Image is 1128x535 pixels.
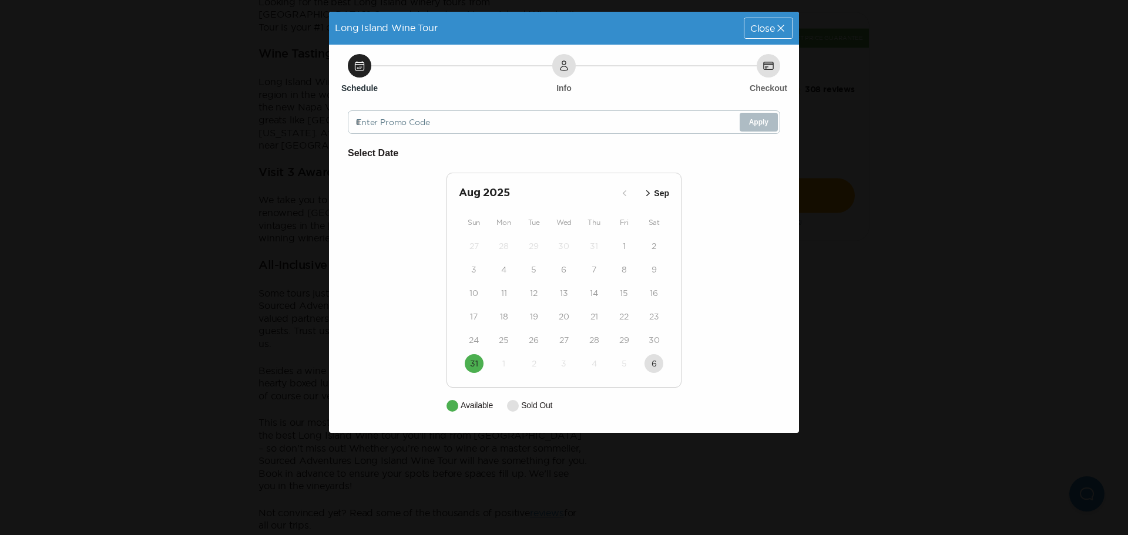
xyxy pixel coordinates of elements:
time: 6 [561,264,566,275]
button: 13 [555,284,573,302]
time: 23 [649,311,659,322]
h2: Aug 2025 [459,185,615,201]
time: 4 [501,264,506,275]
button: 5 [615,354,633,373]
button: 24 [465,331,484,349]
button: 1 [495,354,513,373]
time: 21 [590,311,598,322]
div: Sun [459,216,489,230]
button: 30 [644,331,663,349]
time: 17 [470,311,478,322]
h6: Checkout [750,82,787,94]
time: 3 [561,358,566,369]
button: 21 [585,307,603,326]
button: 3 [555,354,573,373]
time: 30 [558,240,569,252]
button: 29 [615,331,633,349]
button: 3 [465,260,484,279]
time: 14 [590,287,598,299]
button: 9 [644,260,663,279]
p: Sold Out [521,399,552,412]
time: 27 [559,334,569,346]
div: Mon [489,216,519,230]
button: 7 [585,260,603,279]
time: 3 [471,264,476,275]
div: Fri [609,216,639,230]
button: 10 [465,284,484,302]
button: 20 [555,307,573,326]
time: 26 [529,334,539,346]
button: 8 [615,260,633,279]
time: 2 [532,358,536,369]
div: Wed [549,216,579,230]
time: 7 [592,264,596,275]
button: 18 [495,307,513,326]
time: 30 [649,334,660,346]
button: 14 [585,284,603,302]
button: 25 [495,331,513,349]
button: 11 [495,284,513,302]
time: 13 [560,287,568,299]
h6: Schedule [341,82,378,94]
time: 4 [592,358,597,369]
time: 1 [623,240,626,252]
button: 19 [525,307,543,326]
button: 2 [644,237,663,255]
time: 10 [469,287,478,299]
button: 26 [525,331,543,349]
time: 2 [652,240,656,252]
time: 12 [530,287,538,299]
time: 28 [499,240,509,252]
button: 1 [615,237,633,255]
button: 29 [525,237,543,255]
p: Available [461,399,493,412]
time: 31 [470,358,478,369]
time: 24 [469,334,479,346]
time: 5 [622,358,627,369]
time: 9 [652,264,657,275]
button: 27 [555,331,573,349]
button: 6 [644,354,663,373]
time: 31 [590,240,598,252]
p: Sep [654,187,669,200]
time: 18 [500,311,508,322]
h6: Select Date [348,146,780,161]
button: Sep [639,184,673,203]
time: 5 [531,264,536,275]
button: 28 [585,331,603,349]
time: 6 [652,358,657,369]
button: 4 [495,260,513,279]
button: 2 [525,354,543,373]
time: 22 [619,311,629,322]
button: 15 [615,284,633,302]
button: 27 [465,237,484,255]
button: 31 [585,237,603,255]
button: 28 [495,237,513,255]
button: 5 [525,260,543,279]
button: 6 [555,260,573,279]
span: Close [750,23,775,33]
time: 27 [469,240,479,252]
button: 30 [555,237,573,255]
button: 16 [644,284,663,302]
time: 25 [499,334,509,346]
time: 29 [529,240,539,252]
time: 16 [650,287,658,299]
time: 11 [501,287,507,299]
button: 23 [644,307,663,326]
button: 12 [525,284,543,302]
div: Tue [519,216,549,230]
time: 8 [622,264,627,275]
time: 29 [619,334,629,346]
time: 1 [502,358,505,369]
button: 17 [465,307,484,326]
h6: Info [556,82,572,94]
time: 28 [589,334,599,346]
time: 15 [620,287,628,299]
span: Long Island Wine Tour [335,22,438,33]
time: 20 [559,311,569,322]
time: 19 [530,311,538,322]
div: Sat [639,216,669,230]
button: 31 [465,354,484,373]
button: 4 [585,354,603,373]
